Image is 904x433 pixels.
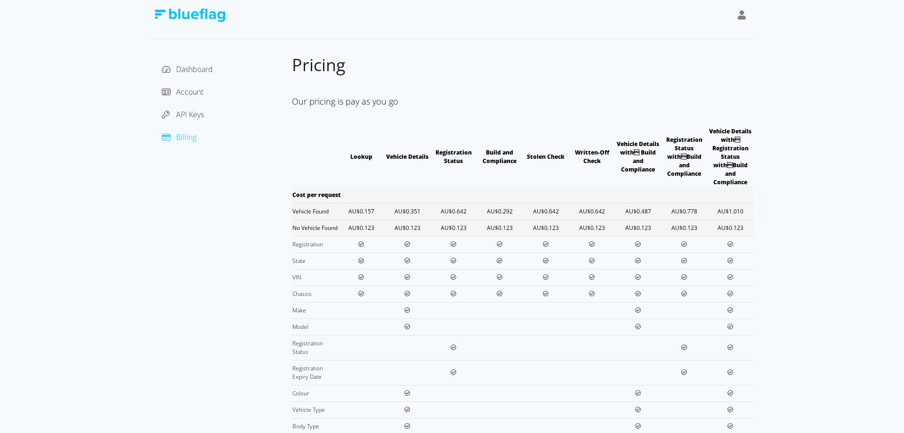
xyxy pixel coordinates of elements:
td: AU$0.642 [569,203,615,220]
td: AU$0.123 [707,220,753,236]
td: AU$0.123 [661,220,707,236]
th: Vehicle Details [384,127,430,187]
a: Billing [162,132,196,142]
span: Billing [176,132,196,142]
th: Lookup [338,127,384,187]
td: Registration Expiry Date [292,360,338,385]
td: AU$0.778 [661,203,707,220]
td: Vehicle Type [292,401,338,418]
th: Vehicle Details with Registration Status withBuild and Compliance [707,127,753,187]
span: Pricing [292,53,346,76]
td: Registration [292,236,338,253]
span: Account [176,87,203,97]
th: Vehicle Details with Build and Compliance [615,127,661,187]
td: VIN [292,269,338,286]
td: AU$0.157 [338,203,384,220]
td: AU$0.351 [384,203,430,220]
th: Written-Off Check [569,127,615,187]
td: AU$0.487 [615,203,661,220]
td: AU$0.123 [476,220,523,236]
a: Account [162,87,203,97]
td: AU$0.123 [615,220,661,236]
div: Our pricing is pay as you go [292,91,753,112]
th: Stolen Check [523,127,569,187]
td: No Vehicle Found [292,220,338,236]
td: AU$0.642 [523,203,569,220]
td: AU$0.292 [476,203,523,220]
th: Build and Compliance [476,127,523,187]
td: State [292,253,338,269]
td: AU$0.123 [569,220,615,236]
a: API Keys [162,109,204,120]
td: Make [292,302,338,319]
img: Blue Flag Logo [154,8,225,22]
td: Cost per request [292,187,476,204]
td: Vehicle Found [292,203,338,220]
td: Registration Status [292,335,338,360]
td: Chassis [292,286,338,302]
td: AU$0.642 [430,203,476,220]
a: Dashboard [162,64,213,74]
th: Registration Status withBuild and Compliance [661,127,707,187]
span: Dashboard [176,64,213,74]
th: Registration Status [430,127,476,187]
td: AU$0.123 [338,220,384,236]
td: AU$1.010 [707,203,753,220]
td: Model [292,319,338,335]
td: AU$0.123 [523,220,569,236]
td: AU$0.123 [384,220,430,236]
span: API Keys [176,109,204,120]
td: Colour [292,385,338,401]
td: AU$0.123 [430,220,476,236]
